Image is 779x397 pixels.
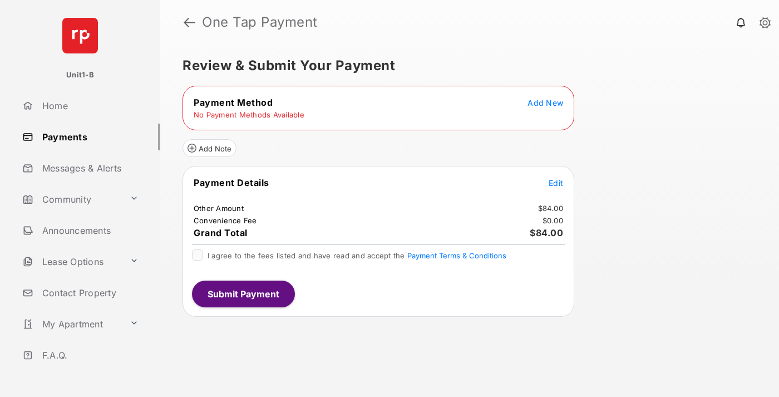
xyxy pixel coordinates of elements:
[183,139,236,157] button: Add Note
[18,155,160,182] a: Messages & Alerts
[208,251,506,260] span: I agree to the fees listed and have read and accept the
[62,18,98,53] img: svg+xml;base64,PHN2ZyB4bWxucz0iaHR0cDovL3d3dy53My5vcmcvMjAwMC9zdmciIHdpZHRoPSI2NCIgaGVpZ2h0PSI2NC...
[18,342,160,369] a: F.A.Q.
[192,281,295,307] button: Submit Payment
[194,97,273,108] span: Payment Method
[183,59,748,72] h5: Review & Submit Your Payment
[18,217,160,244] a: Announcements
[538,203,564,213] td: $84.00
[18,248,125,275] a: Lease Options
[193,203,244,213] td: Other Amount
[194,227,248,238] span: Grand Total
[530,227,563,238] span: $84.00
[542,215,564,226] td: $0.00
[18,311,125,337] a: My Apartment
[18,186,125,213] a: Community
[193,215,258,226] td: Convenience Fee
[527,97,563,108] button: Add New
[202,16,318,29] strong: One Tap Payment
[193,110,305,120] td: No Payment Methods Available
[549,178,563,188] span: Edit
[66,70,94,81] p: Unit1-B
[407,251,506,260] button: I agree to the fees listed and have read and accept the
[194,177,269,188] span: Payment Details
[549,177,563,188] button: Edit
[527,98,563,107] span: Add New
[18,124,160,150] a: Payments
[18,280,160,306] a: Contact Property
[18,92,160,119] a: Home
